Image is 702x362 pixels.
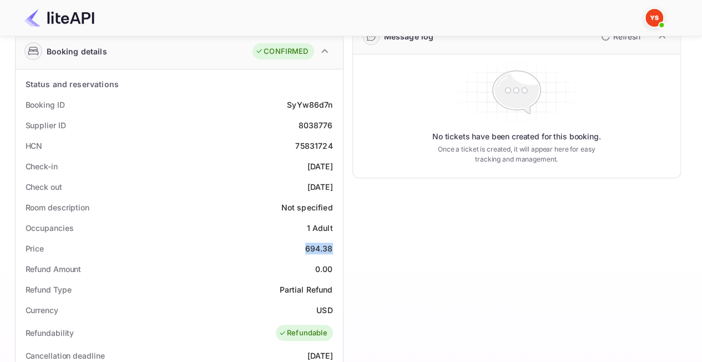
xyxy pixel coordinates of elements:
div: Booking ID [26,99,65,110]
div: 694.38 [305,243,333,254]
div: CONFIRMED [255,46,308,57]
div: Refundable [279,328,327,339]
div: Refund Type [26,284,72,295]
div: Status and reservations [26,78,119,90]
div: Room description [26,202,89,213]
div: Refundability [26,327,74,339]
div: Refund Amount [26,263,82,275]
div: Price [26,243,44,254]
div: Check-in [26,160,58,172]
div: Partial Refund [279,284,332,295]
div: HCN [26,140,43,152]
div: Not specified [281,202,333,213]
div: SyYw86d7n [287,99,332,110]
div: 8038776 [298,119,332,131]
img: Yandex Support [645,9,663,27]
button: Refresh [594,28,645,46]
div: USD [316,304,332,316]
div: Occupancies [26,222,74,234]
img: LiteAPI Logo [24,9,94,27]
div: [DATE] [307,160,333,172]
p: Refresh [613,31,640,42]
div: [DATE] [307,181,333,193]
div: 0.00 [315,263,333,275]
div: 75831724 [295,140,332,152]
p: No tickets have been created for this booking. [432,131,601,142]
div: Supplier ID [26,119,66,131]
div: Check out [26,181,62,193]
div: Currency [26,304,58,316]
div: Message log [384,31,434,42]
div: Cancellation deadline [26,350,105,361]
div: 1 Adult [306,222,332,234]
div: Booking details [47,46,107,57]
div: [DATE] [307,350,333,361]
p: Once a ticket is created, it will appear here for easy tracking and management. [429,144,604,164]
